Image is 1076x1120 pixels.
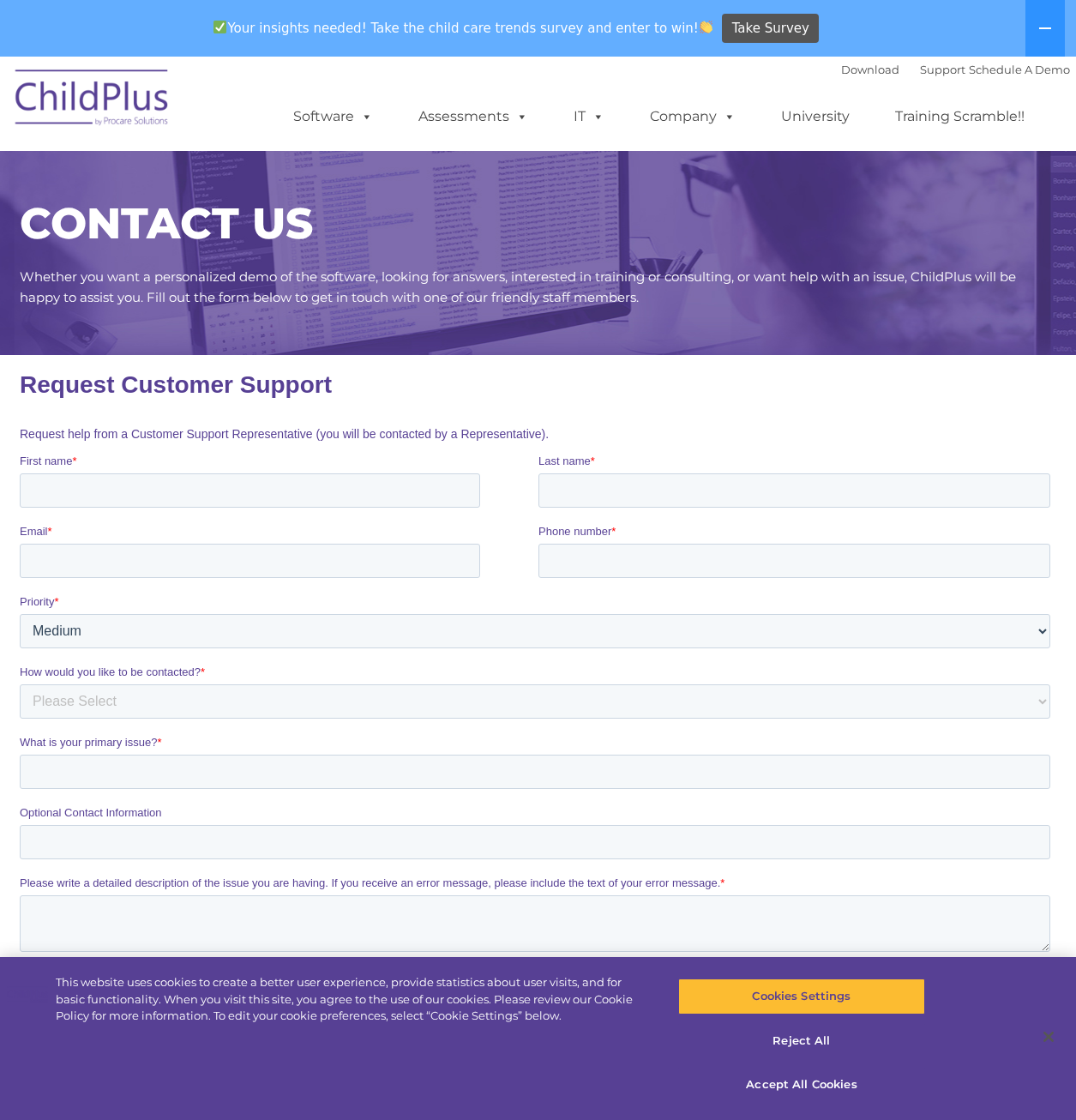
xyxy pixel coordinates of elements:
button: Close [1030,1018,1067,1056]
button: Accept All Cookies [678,1067,926,1103]
a: Download [841,63,899,76]
button: Reject All [678,1023,926,1059]
a: Company [633,99,753,134]
img: ChildPlus by Procare Solutions [7,57,178,143]
button: Cookies Settings [678,978,926,1015]
a: Software [276,99,390,134]
a: Training Scramble!! [878,99,1042,134]
a: Support [920,63,965,76]
span: CONTACT US [20,197,313,250]
a: Schedule A Demo [969,63,1070,76]
a: University [764,99,867,134]
a: Assessments [401,99,545,134]
span: Whether you want a personalized demo of the software, looking for answers, interested in training... [20,268,1016,305]
a: IT [556,99,622,134]
div: This website uses cookies to create a better user experience, provide statistics about user visit... [56,974,646,1025]
font: | [841,63,1070,76]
